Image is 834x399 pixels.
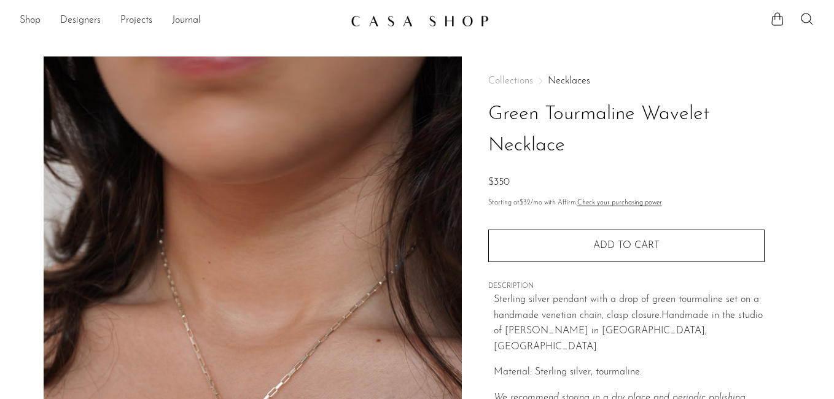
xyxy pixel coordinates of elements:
[488,76,533,86] span: Collections
[520,199,531,206] span: $32
[577,199,662,206] a: Check your purchasing power - Learn more about Affirm Financing (opens in modal)
[494,292,765,355] p: Sterling silver pendant with a drop of green tourmaline set on a handmade venetian chain, clasp c...
[488,230,765,261] button: Add to cart
[60,13,101,29] a: Designers
[20,10,341,31] nav: Desktop navigation
[20,13,41,29] a: Shop
[488,198,765,209] p: Starting at /mo with Affirm.
[494,311,763,352] span: andmade in the studio of [PERSON_NAME] in [GEOGRAPHIC_DATA], [GEOGRAPHIC_DATA].
[488,76,765,86] nav: Breadcrumbs
[488,177,510,187] span: $350
[593,241,660,250] span: Add to cart
[494,365,765,381] p: Material: Sterling silver, tourmaline.
[172,13,201,29] a: Journal
[548,76,590,86] a: Necklaces
[20,10,341,31] ul: NEW HEADER MENU
[488,281,765,292] span: DESCRIPTION
[120,13,152,29] a: Projects
[488,99,765,161] h1: Green Tourmaline Wavelet Necklace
